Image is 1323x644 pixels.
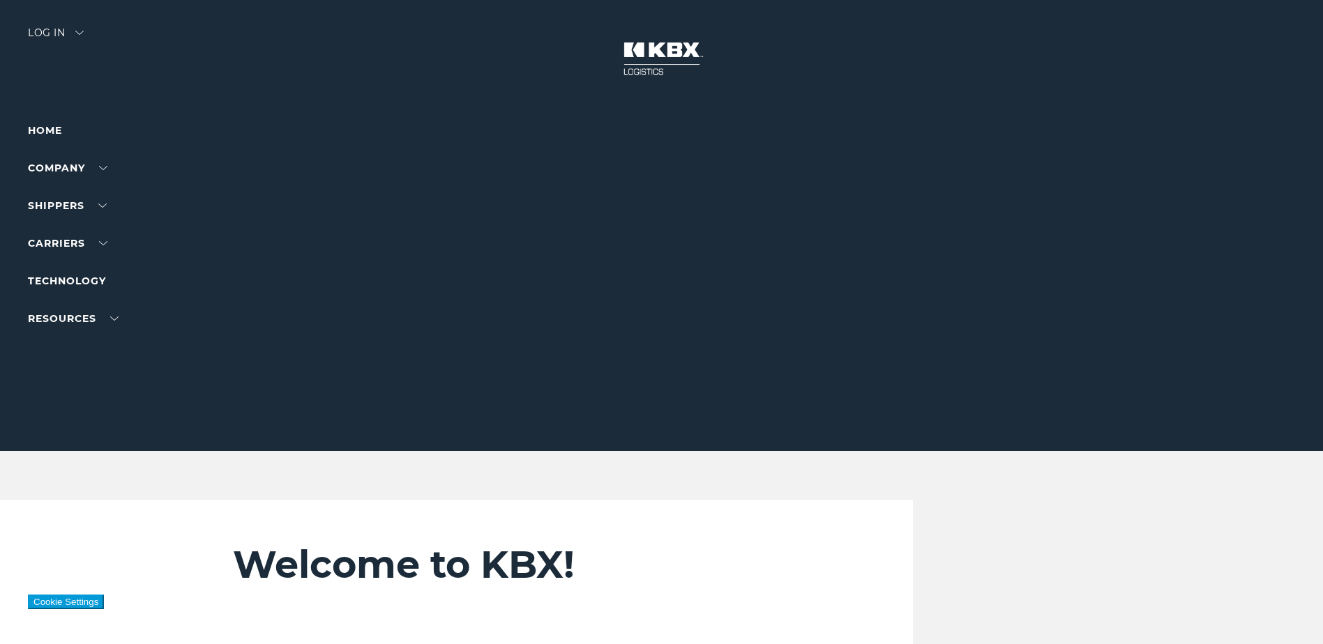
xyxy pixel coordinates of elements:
[28,162,107,174] a: Company
[28,124,62,137] a: Home
[28,312,119,325] a: RESOURCES
[28,28,84,48] div: Log in
[233,542,829,588] h2: Welcome to KBX!
[28,595,104,609] button: Cookie Settings
[28,237,107,250] a: Carriers
[28,199,107,212] a: SHIPPERS
[75,31,84,35] img: arrow
[610,28,714,89] img: kbx logo
[28,275,106,287] a: Technology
